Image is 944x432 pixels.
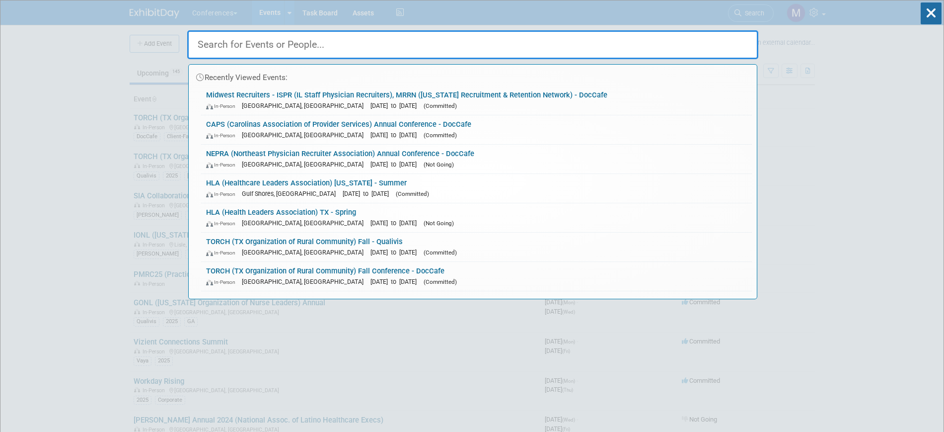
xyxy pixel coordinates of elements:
span: In-Person [206,162,240,168]
a: CAPS (Carolinas Association of Provider Services) Annual Conference - DocCafe In-Person [GEOGRAPH... [201,115,752,144]
span: (Not Going) [424,220,454,227]
span: (Committed) [424,249,457,256]
a: HLA (Health Leaders Association) TX - Spring In-Person [GEOGRAPHIC_DATA], [GEOGRAPHIC_DATA] [DATE... [201,203,752,232]
a: TORCH (TX Organization of Rural Community) Fall - Qualivis In-Person [GEOGRAPHIC_DATA], [GEOGRAPH... [201,233,752,261]
span: [GEOGRAPHIC_DATA], [GEOGRAPHIC_DATA] [242,278,368,285]
span: In-Person [206,103,240,109]
span: In-Person [206,132,240,139]
a: HLA (Healthcare Leaders Association) [US_STATE] - Summer In-Person Gulf Shores, [GEOGRAPHIC_DATA]... [201,174,752,203]
div: Recently Viewed Events: [194,65,752,86]
a: TORCH (TX Organization of Rural Community) Fall Conference - DocCafe In-Person [GEOGRAPHIC_DATA],... [201,262,752,291]
a: NEPRA (Northeast Physician Recruiter Association) Annual Conference - DocCafe In-Person [GEOGRAPH... [201,145,752,173]
span: [DATE] to [DATE] [370,161,422,168]
span: [DATE] to [DATE] [370,102,422,109]
span: (Committed) [424,132,457,139]
span: In-Person [206,220,240,227]
span: [DATE] to [DATE] [370,278,422,285]
span: Gulf Shores, [GEOGRAPHIC_DATA] [242,190,341,197]
span: [GEOGRAPHIC_DATA], [GEOGRAPHIC_DATA] [242,161,368,168]
span: (Committed) [396,190,429,197]
span: In-Person [206,250,240,256]
span: (Not Going) [424,161,454,168]
span: [DATE] to [DATE] [370,249,422,256]
span: (Committed) [424,102,457,109]
span: [GEOGRAPHIC_DATA], [GEOGRAPHIC_DATA] [242,131,368,139]
span: [DATE] to [DATE] [370,219,422,227]
span: [DATE] to [DATE] [343,190,394,197]
span: [GEOGRAPHIC_DATA], [GEOGRAPHIC_DATA] [242,102,368,109]
span: (Committed) [424,278,457,285]
span: [DATE] to [DATE] [370,131,422,139]
a: Midwest Recruiters - ISPR (IL Staff Physician Recruiters), MRRN ([US_STATE] Recruitment & Retenti... [201,86,752,115]
input: Search for Events or People... [187,30,758,59]
span: In-Person [206,191,240,197]
span: [GEOGRAPHIC_DATA], [GEOGRAPHIC_DATA] [242,219,368,227]
span: [GEOGRAPHIC_DATA], [GEOGRAPHIC_DATA] [242,249,368,256]
span: In-Person [206,279,240,285]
